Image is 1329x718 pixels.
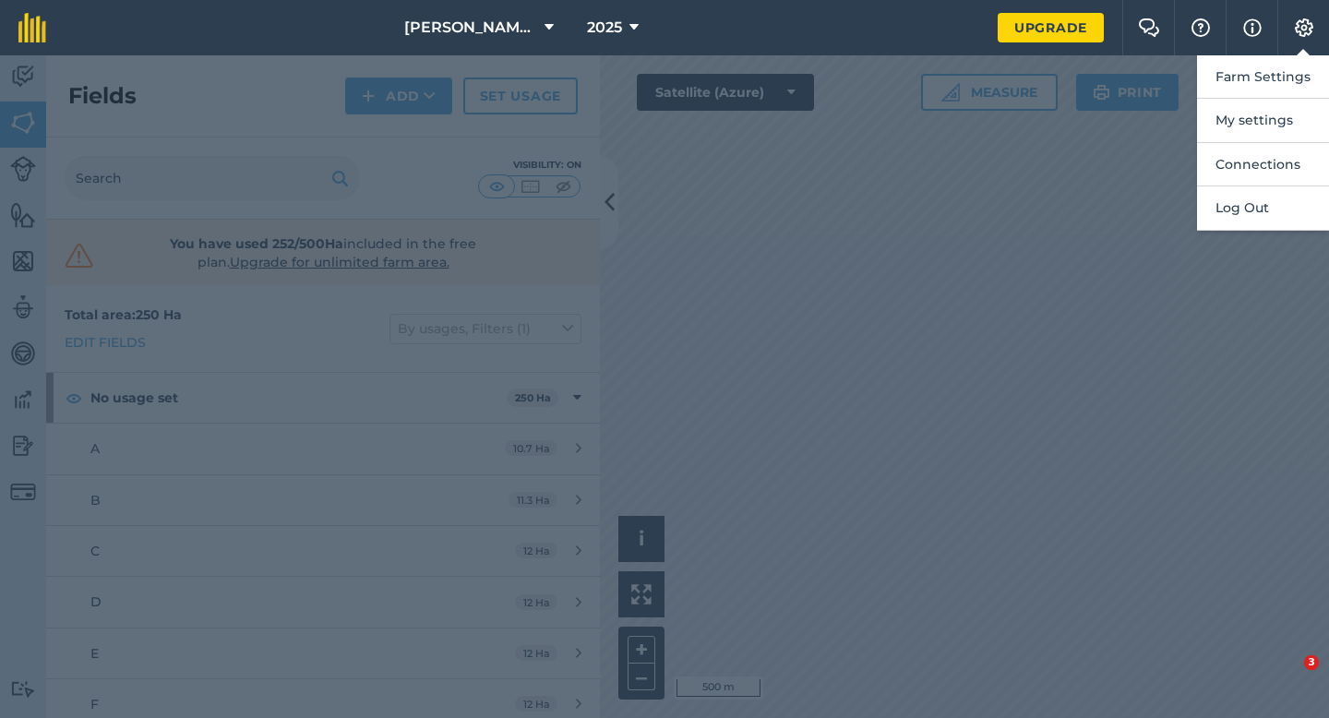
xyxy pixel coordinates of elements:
a: Upgrade [998,13,1104,42]
img: A question mark icon [1190,18,1212,37]
iframe: Intercom live chat [1266,655,1311,700]
span: [PERSON_NAME] & Sons [404,17,537,39]
img: fieldmargin Logo [18,13,46,42]
button: Connections [1197,143,1329,186]
span: 3 [1304,655,1319,670]
button: Log Out [1197,186,1329,230]
img: Two speech bubbles overlapping with the left bubble in the forefront [1138,18,1160,37]
span: 2025 [587,17,622,39]
img: A cog icon [1293,18,1315,37]
button: My settings [1197,99,1329,142]
img: svg+xml;base64,PHN2ZyB4bWxucz0iaHR0cDovL3d3dy53My5vcmcvMjAwMC9zdmciIHdpZHRoPSIxNyIgaGVpZ2h0PSIxNy... [1243,17,1262,39]
button: Farm Settings [1197,55,1329,99]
